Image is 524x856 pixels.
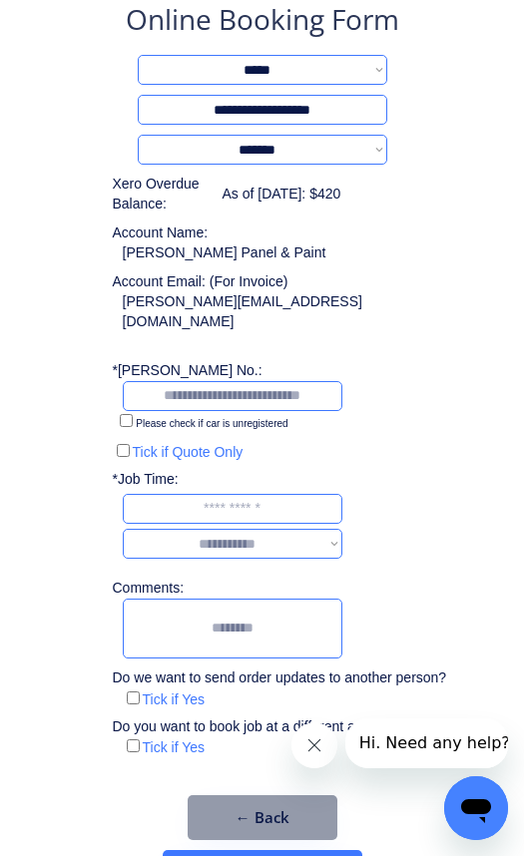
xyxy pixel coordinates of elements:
div: Do you want to book job at a different address? [113,717,420,737]
div: Account Email: (For Invoice) [113,272,432,292]
div: As of [DATE]: $420 [223,185,341,205]
div: Account Name: [113,223,213,243]
div: Xero Overdue Balance: [113,175,213,214]
div: *Job Time: [113,470,191,490]
iframe: Button to launch messaging window [444,776,508,840]
span: Hi. Need any help? [14,15,165,34]
button: ← Back [188,795,337,840]
iframe: Message from company [345,718,508,768]
div: *[PERSON_NAME] No.: [113,361,262,381]
label: Please check if car is unregistered [136,418,287,429]
div: [PERSON_NAME] Panel & Paint [123,243,326,263]
label: Tick if Yes [143,739,206,755]
label: Tick if Quote Only [133,444,244,460]
div: Comments: [113,579,191,599]
div: Do we want to send order updates to another person? [113,668,447,688]
label: Tick if Yes [143,691,206,707]
iframe: Close message [291,722,337,768]
div: [PERSON_NAME][EMAIL_ADDRESS][DOMAIN_NAME] [123,292,412,331]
